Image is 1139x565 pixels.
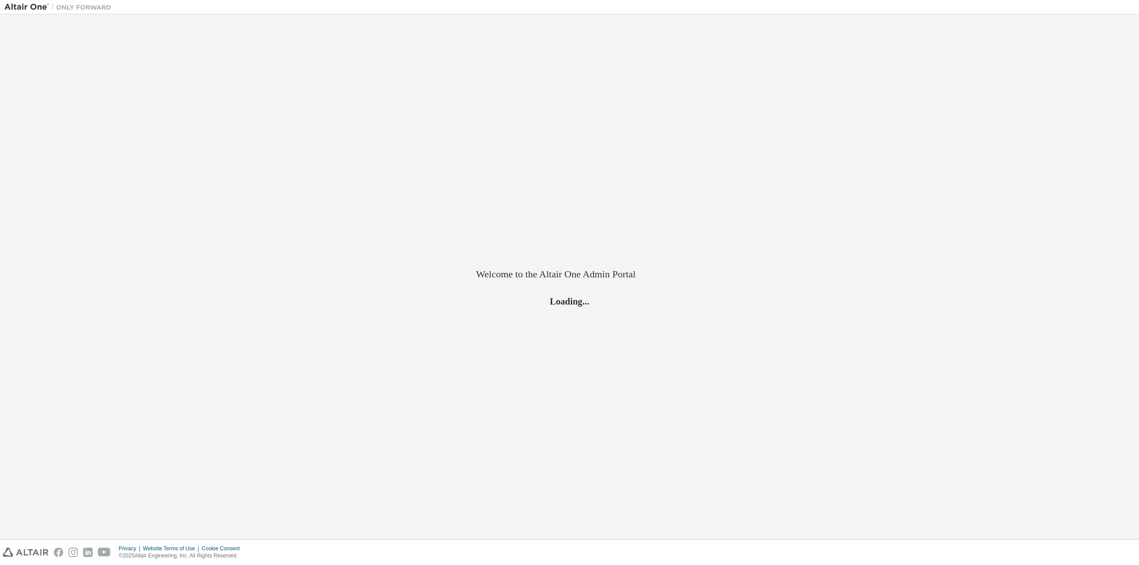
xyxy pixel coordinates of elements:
div: Privacy [119,545,143,552]
img: linkedin.svg [83,548,93,557]
div: Website Terms of Use [143,545,202,552]
img: youtube.svg [98,548,111,557]
h2: Loading... [476,295,663,307]
div: Cookie Consent [202,545,245,552]
img: Altair One [4,3,116,12]
img: instagram.svg [69,548,78,557]
p: © 2025 Altair Engineering, Inc. All Rights Reserved. [119,552,245,560]
img: altair_logo.svg [3,548,48,557]
img: facebook.svg [54,548,63,557]
h2: Welcome to the Altair One Admin Portal [476,268,663,280]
